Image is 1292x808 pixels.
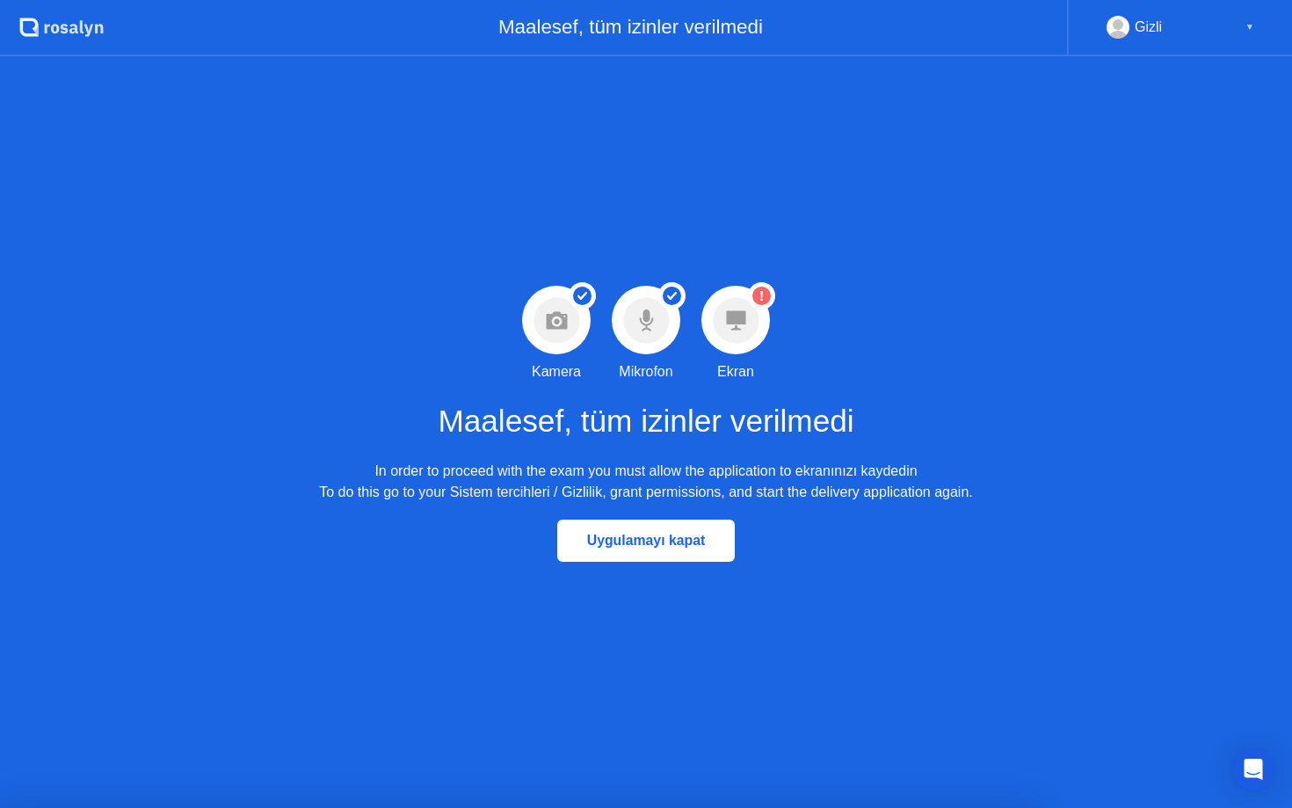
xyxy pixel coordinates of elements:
h1: Maalesef, tüm izinler verilmedi [438,398,853,445]
div: Uygulamayı kapat [563,533,730,549]
div: Ekran [717,361,754,382]
div: Kamera [532,361,581,382]
div: Open Intercom Messenger [1232,748,1274,790]
div: Mikrofon [619,361,672,382]
div: In order to proceed with the exam you must allow the application to ekranınızı kaydedin To do thi... [319,461,972,503]
div: ▼ [1245,16,1254,39]
div: Gizli [1135,16,1162,39]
